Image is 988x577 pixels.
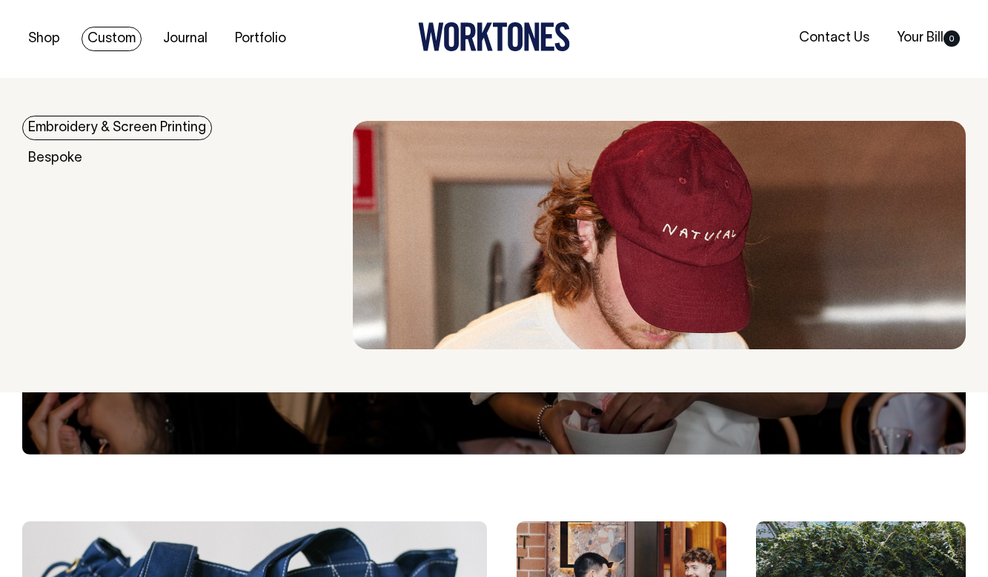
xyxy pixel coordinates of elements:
[793,26,875,50] a: Contact Us
[22,116,212,140] a: Embroidery & Screen Printing
[82,27,142,51] a: Custom
[229,27,292,51] a: Portfolio
[353,121,966,349] img: embroidery & Screen Printing
[944,30,960,47] span: 0
[891,26,966,50] a: Your Bill0
[22,146,88,171] a: Bespoke
[157,27,213,51] a: Journal
[22,27,66,51] a: Shop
